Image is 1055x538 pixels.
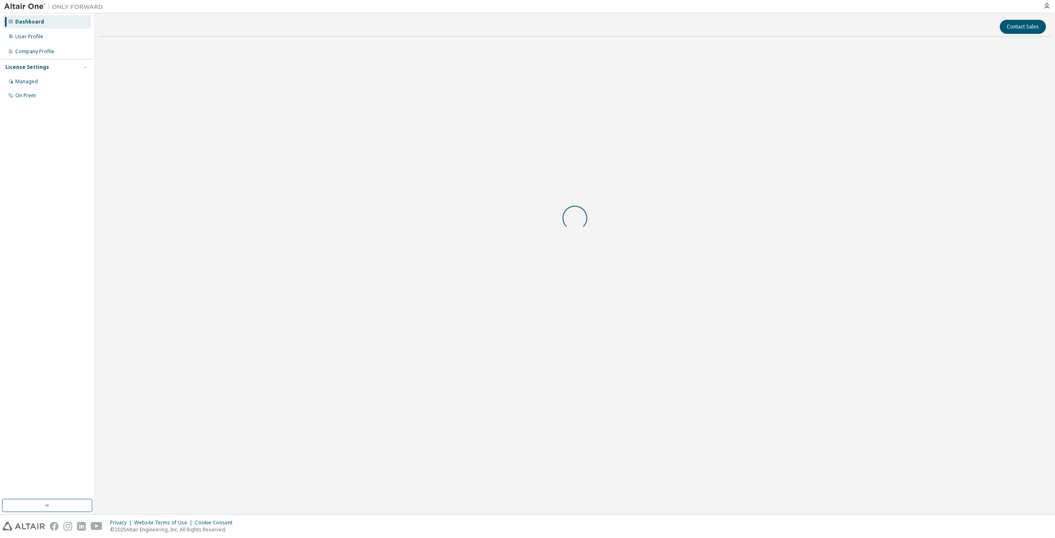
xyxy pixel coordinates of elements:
img: Altair One [4,2,107,11]
div: On Prem [15,92,36,99]
img: linkedin.svg [77,522,86,531]
img: instagram.svg [63,522,72,531]
img: facebook.svg [50,522,59,531]
div: Managed [15,78,38,85]
div: Website Terms of Use [134,519,195,526]
div: Dashboard [15,19,44,25]
div: Privacy [110,519,134,526]
div: User Profile [15,33,43,40]
p: © 2025 Altair Engineering, Inc. All Rights Reserved. [110,526,237,533]
div: License Settings [5,64,49,70]
button: Contact Sales [1000,20,1046,34]
div: Company Profile [15,48,54,55]
img: youtube.svg [91,522,103,531]
img: altair_logo.svg [2,522,45,531]
div: Cookie Consent [195,519,237,526]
